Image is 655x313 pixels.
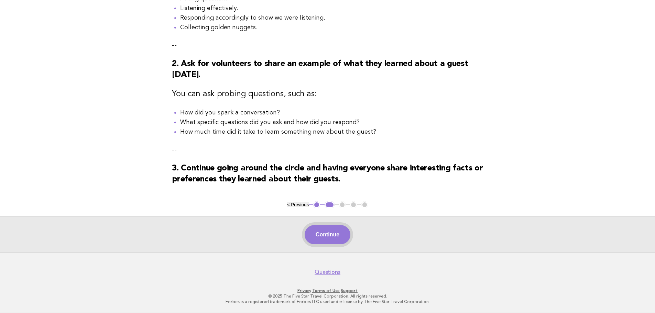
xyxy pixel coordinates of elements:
[172,41,483,50] p: --
[305,225,350,244] button: Continue
[117,288,538,293] p: · ·
[297,288,311,293] a: Privacy
[287,202,309,207] button: < Previous
[117,299,538,304] p: Forbes is a registered trademark of Forbes LLC used under license by The Five Star Travel Corpora...
[180,118,483,127] li: What specific questions did you ask and how did you respond?
[172,145,483,155] p: --
[180,3,483,13] li: Listening effectively.
[172,60,468,79] strong: 2. Ask for volunteers to share an example of what they learned about a guest [DATE].
[180,127,483,137] li: How much time did it take to learn something new about the guest?
[117,293,538,299] p: © 2025 The Five Star Travel Corporation. All rights reserved.
[172,89,483,100] h3: You can ask probing questions, such as:
[172,164,483,183] strong: 3. Continue going around the circle and having everyone share interesting facts or preferences th...
[312,288,340,293] a: Terms of Use
[313,201,320,208] button: 1
[325,201,335,208] button: 2
[180,23,483,32] li: Collecting golden nuggets.
[180,13,483,23] li: Responding accordingly to show we were listening.
[180,108,483,118] li: How did you spark a conversation?
[315,269,340,276] a: Questions
[341,288,358,293] a: Support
